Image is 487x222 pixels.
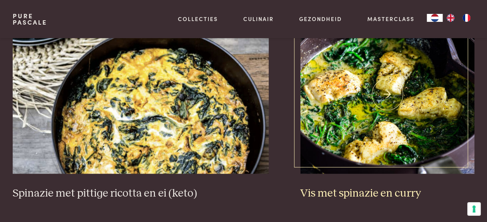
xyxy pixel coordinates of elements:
aside: Language selected: Nederlands [427,14,474,22]
h3: Spinazie met pittige ricotta en ei (keto) [13,186,269,200]
ul: Language list [443,14,474,22]
a: EN [443,14,458,22]
a: PurePascale [13,13,47,25]
a: FR [458,14,474,22]
img: Vis met spinazie en curry [300,15,474,174]
a: Culinair [243,15,274,23]
a: Collecties [178,15,218,23]
a: Spinazie met pittige ricotta en ei (keto) Spinazie met pittige ricotta en ei (keto) [13,15,269,200]
a: Masterclass [367,15,414,23]
h3: Vis met spinazie en curry [300,186,474,200]
div: Language [427,14,443,22]
button: Uw voorkeuren voor toestemming voor trackingtechnologieën [467,202,481,216]
a: NL [427,14,443,22]
img: Spinazie met pittige ricotta en ei (keto) [13,15,269,174]
a: Vis met spinazie en curry Vis met spinazie en curry [300,15,474,200]
a: Gezondheid [299,15,342,23]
